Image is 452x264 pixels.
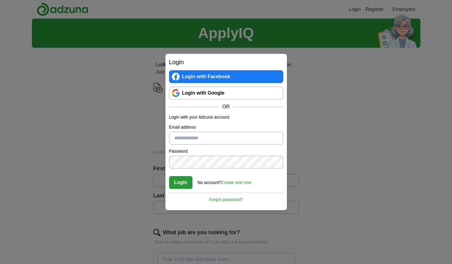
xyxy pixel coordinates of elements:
[169,57,283,67] h2: Login
[221,180,251,185] a: Create one now
[169,193,283,203] a: Forgot password?
[169,87,283,99] a: Login with Google
[169,70,283,83] a: Login with Facebook
[169,176,193,189] button: Login
[169,114,283,120] p: Login with your Adzuna account:
[219,103,233,110] span: OR
[198,176,251,186] div: No account?
[169,148,283,155] label: Password
[169,124,283,130] label: Email address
